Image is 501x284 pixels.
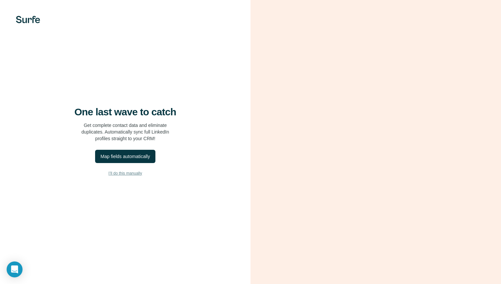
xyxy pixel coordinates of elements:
[75,106,176,118] h4: One last wave to catch
[95,150,155,163] button: Map fields automatically
[13,168,237,178] button: I’ll do this manually
[108,170,142,176] span: I’ll do this manually
[100,153,150,160] div: Map fields automatically
[16,16,40,23] img: Surfe's logo
[82,122,169,142] p: Get complete contact data and eliminate duplicates. Automatically sync full LinkedIn profiles str...
[7,261,23,277] div: Open Intercom Messenger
